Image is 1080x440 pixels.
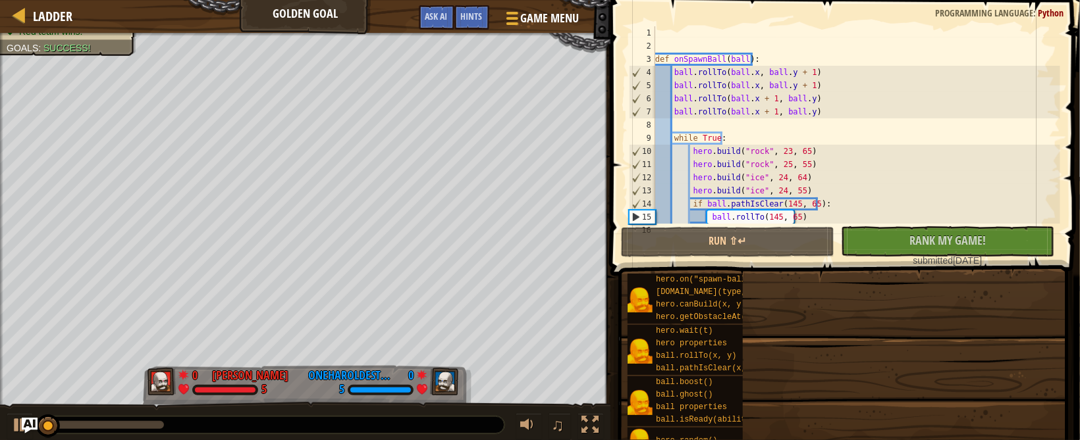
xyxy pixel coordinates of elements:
span: ball.rollTo(x, y) [656,351,736,360]
span: : [1033,7,1038,19]
span: submitted [913,255,954,266]
span: hero.on("spawn-ball", f) [656,275,770,284]
span: hero.getObstacleAt(x, y) [656,312,770,322]
div: [DATE] [848,254,1048,267]
button: Ctrl + P: Play [7,413,33,440]
span: hero.wait(t) [656,326,713,335]
div: 12 [630,171,655,184]
div: 5 [339,384,344,396]
button: Ask AI [419,5,454,30]
button: Ask AI [22,418,38,433]
div: 2 [629,39,655,53]
div: 7 [630,105,655,118]
span: hero properties [656,339,727,348]
div: 10 [630,145,655,158]
span: ♫ [551,415,564,435]
span: ball.ghost() [656,390,713,399]
img: thang_avatar_frame.png [148,368,176,395]
img: portrait.png [628,390,653,415]
div: 3 [629,53,655,66]
a: Ladder [26,7,72,25]
div: 14 [630,197,655,210]
img: portrait.png [628,339,653,364]
div: 15 [630,210,655,224]
span: Programming language [935,7,1033,19]
span: Ask AI [425,10,448,22]
div: 6 [630,92,655,105]
button: Toggle fullscreen [578,413,604,440]
span: ball.pathIsClear(x, y) [656,364,760,373]
span: [DOMAIN_NAME](type, x, y) [656,287,774,297]
div: 5 [261,384,267,396]
span: Goals [7,43,38,53]
span: Ladder [33,7,72,25]
div: 0 [400,367,414,379]
div: [PERSON_NAME] [212,367,288,384]
span: Game Menu [521,10,580,27]
img: thang_avatar_frame.png [430,368,459,395]
div: 9 [629,132,655,145]
button: ♫ [549,413,571,440]
img: portrait.png [628,287,653,312]
div: 13 [630,184,655,197]
div: 11 [630,158,655,171]
button: Game Menu [496,5,587,36]
div: 5 [630,79,655,92]
div: 8 [629,118,655,132]
span: : [38,43,43,53]
span: ball.isReady(ability) [656,415,755,424]
span: Success! [43,43,91,53]
span: ball properties [656,403,727,412]
div: oneharoldesteban+gplus [308,367,394,384]
span: Rank My Game! [909,232,986,249]
span: ball.boost() [656,378,713,387]
div: 4 [630,66,655,79]
div: 0 [192,367,205,379]
button: Run ⇧↵ [621,227,834,257]
button: Adjust volume [516,413,542,440]
div: 16 [629,224,655,237]
button: Rank My Game! [841,226,1054,257]
div: 1 [629,26,655,39]
span: hero.canBuild(x, y) [656,300,746,309]
span: Python [1038,7,1064,19]
span: Hints [461,10,483,22]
